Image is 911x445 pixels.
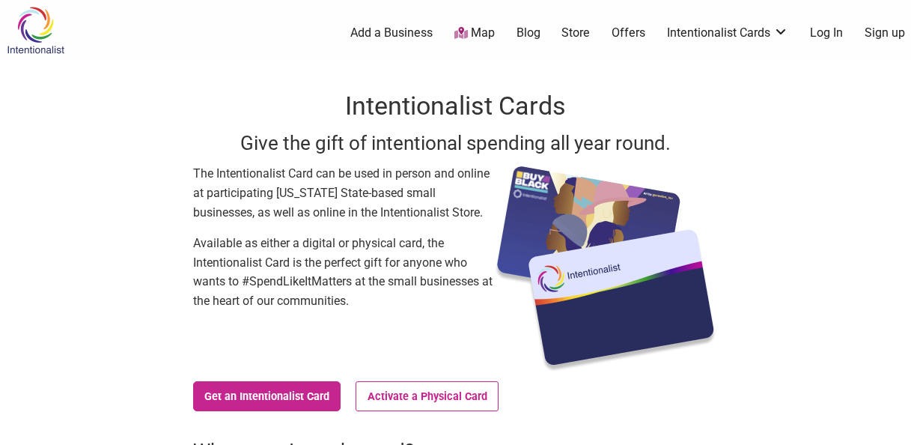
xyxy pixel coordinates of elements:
[561,25,590,41] a: Store
[517,25,540,41] a: Blog
[612,25,645,41] a: Offers
[493,164,719,374] img: Intentionalist Card
[667,25,788,41] a: Intentionalist Cards
[865,25,905,41] a: Sign up
[193,381,341,411] a: Get an Intentionalist Card
[193,88,719,124] h1: Intentionalist Cards
[193,164,493,222] p: The Intentionalist Card can be used in person and online at participating [US_STATE] State-based ...
[356,381,499,411] a: Activate a Physical Card
[454,25,495,42] a: Map
[193,130,719,157] h3: Give the gift of intentional spending all year round.
[193,234,493,310] p: Available as either a digital or physical card, the Intentionalist Card is the perfect gift for a...
[810,25,843,41] a: Log In
[350,25,433,41] a: Add a Business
